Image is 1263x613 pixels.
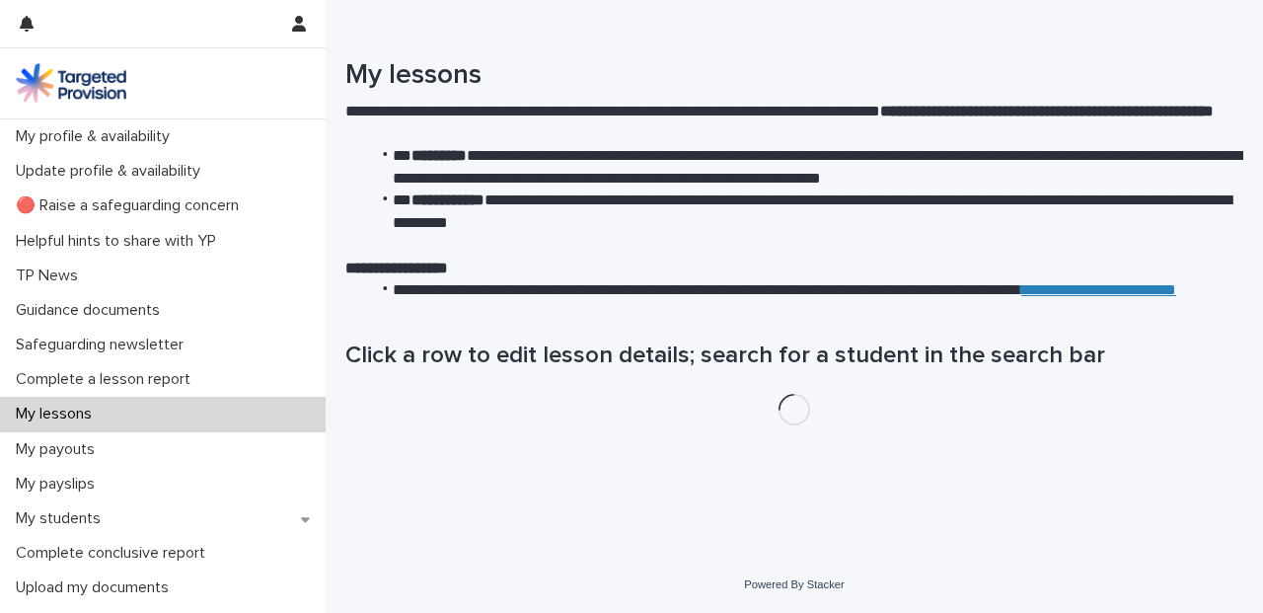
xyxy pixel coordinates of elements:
[8,578,185,597] p: Upload my documents
[8,127,186,146] p: My profile & availability
[744,578,844,590] a: Powered By Stacker
[8,301,176,320] p: Guidance documents
[8,196,255,215] p: 🔴 Raise a safeguarding concern
[8,162,216,181] p: Update profile & availability
[16,63,126,103] img: M5nRWzHhSzIhMunXDL62
[345,59,1243,93] h1: My lessons
[8,232,232,251] p: Helpful hints to share with YP
[8,544,221,563] p: Complete conclusive report
[8,405,108,423] p: My lessons
[8,267,94,285] p: TP News
[8,509,116,528] p: My students
[8,336,199,354] p: Safeguarding newsletter
[345,342,1243,370] h1: Click a row to edit lesson details; search for a student in the search bar
[8,370,206,389] p: Complete a lesson report
[8,440,111,459] p: My payouts
[8,475,111,494] p: My payslips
